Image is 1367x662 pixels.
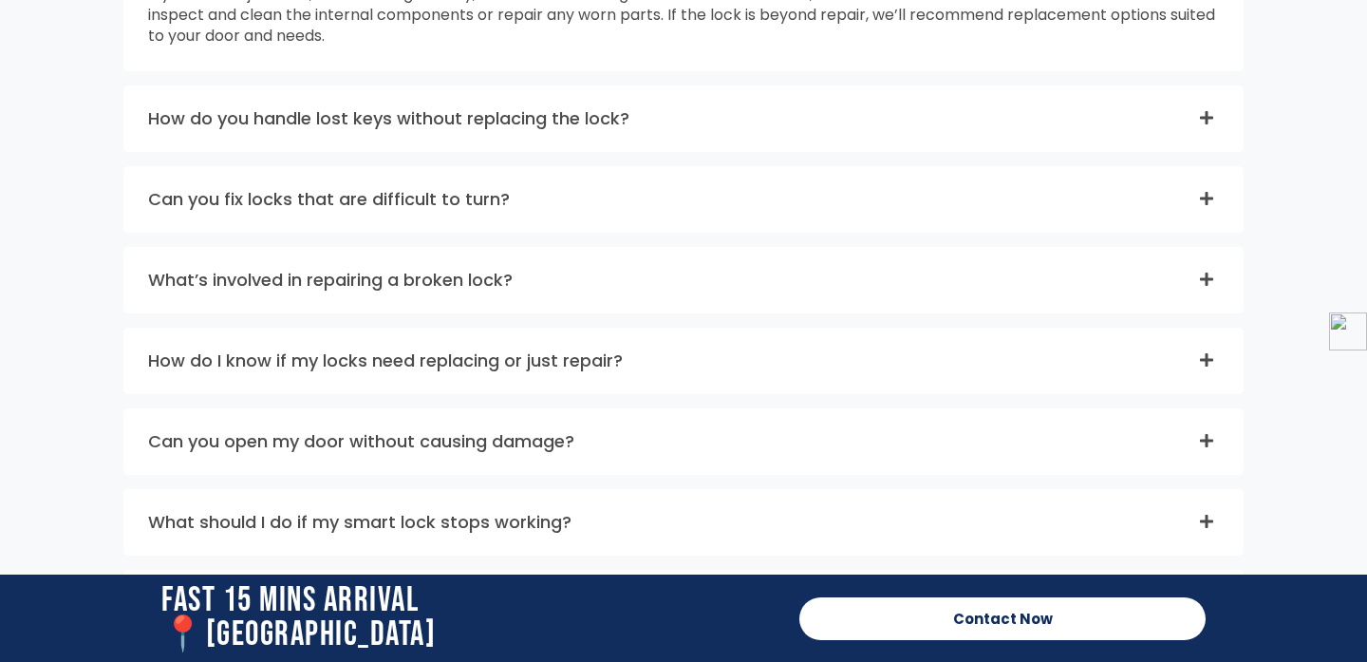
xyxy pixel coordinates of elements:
[124,329,1243,393] div: How do I know if my locks need replacing or just repair?
[124,167,1243,232] div: Can you fix locks that are difficult to turn?
[124,409,1243,474] div: Can you open my door without causing damage?
[953,612,1053,626] span: Contact Now
[124,490,1243,555] div: What should I do if my smart lock stops working?
[799,597,1206,640] a: Contact Now
[148,349,623,372] a: How do I know if my locks need replacing or just repair?
[148,510,571,534] a: What should I do if my smart lock stops working?
[124,248,1243,312] div: What’s involved in repairing a broken lock?
[148,429,574,453] a: Can you open my door without causing damage?
[1329,312,1367,350] img: logo.png
[124,571,1243,635] div: Can you install a keyless entry system on my existing door?
[148,187,510,211] a: Can you fix locks that are difficult to turn?
[161,584,780,653] h2: Fast 15 Mins Arrival 📍[GEOGRAPHIC_DATA]
[124,86,1243,151] div: How do you handle lost keys without replacing the lock?
[148,106,629,130] a: How do you handle lost keys without replacing the lock?
[148,268,513,292] a: What’s involved in repairing a broken lock?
